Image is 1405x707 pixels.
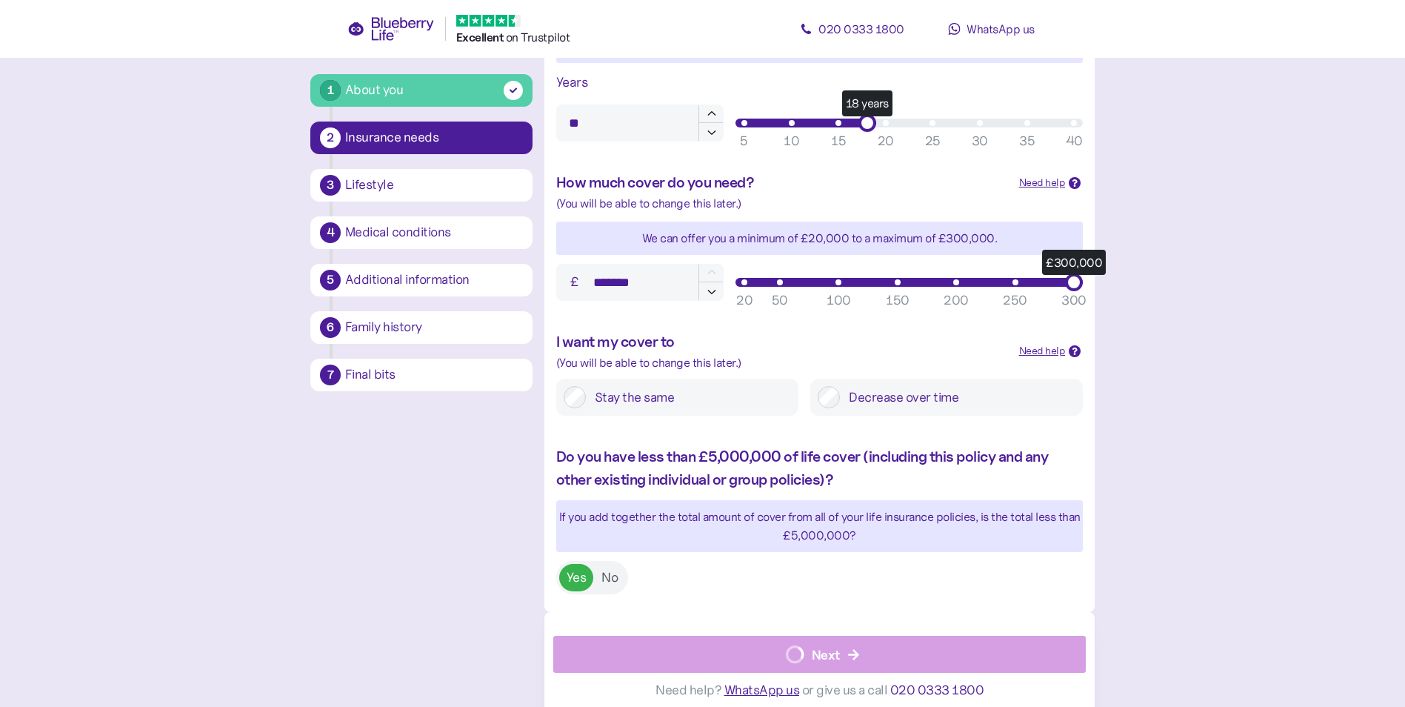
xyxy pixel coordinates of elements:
div: 2 [320,127,341,148]
div: 6 [320,317,341,338]
div: Family history [345,321,523,334]
div: 250 [1003,291,1027,311]
label: Yes [559,564,594,591]
div: If you add together the total amount of cover from all of your life insurance policies, is the to... [556,508,1083,545]
div: 25 [925,131,941,151]
div: (You will be able to change this later.) [556,353,1007,372]
span: 020 0333 1800 [818,21,904,36]
span: 020 0333 1800 [890,682,984,698]
span: Excellent ️ [456,30,506,44]
div: 7 [320,365,341,385]
div: Do you have less than £5,000,000 of life cover (including this policy and any other existing indi... [556,445,1083,491]
div: (You will be able to change this later.) [556,194,1083,213]
div: 200 [944,291,969,311]
label: Decrease over time [840,386,1075,408]
button: 4Medical conditions [310,216,533,249]
a: WhatsApp us [925,14,1058,44]
span: WhatsApp us [724,682,800,698]
div: 15 [831,131,846,151]
div: 40 [1066,131,1083,151]
div: Need help [1019,343,1066,359]
button: 2Insurance needs [310,122,533,154]
div: Final bits [345,368,523,382]
button: 6Family history [310,311,533,344]
div: We can offer you a minimum of £20,000 to a maximum of £ 300,000 . [556,229,1083,248]
label: Stay the same [586,386,791,408]
div: Insurance needs [345,131,523,145]
div: 5 [320,270,341,291]
div: Lifestyle [345,179,523,192]
div: 35 [1019,131,1035,151]
div: 20 [878,131,894,151]
div: 300 [1061,291,1087,311]
button: 7Final bits [310,359,533,391]
div: 5 [740,131,749,151]
div: Additional information [345,273,523,287]
div: Years [556,72,1083,93]
div: Medical conditions [345,226,523,239]
div: 3 [320,175,341,196]
button: 5Additional information [310,264,533,296]
div: 150 [886,291,910,311]
div: I want my cover to [556,331,1007,353]
div: 1 [320,80,341,101]
span: on Trustpilot [506,30,570,44]
span: WhatsApp us [967,21,1035,36]
button: 3Lifestyle [310,169,533,202]
div: 10 [784,131,799,151]
div: 50 [772,291,788,311]
a: 020 0333 1800 [786,14,919,44]
button: 1About you [310,74,533,107]
div: 4 [320,222,341,243]
div: 20 [736,291,752,311]
div: 30 [972,131,988,151]
div: 100 [827,291,851,311]
div: About you [345,80,404,100]
div: How much cover do you need? [556,171,1007,194]
label: No [594,564,625,591]
div: Need help [1019,175,1066,191]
